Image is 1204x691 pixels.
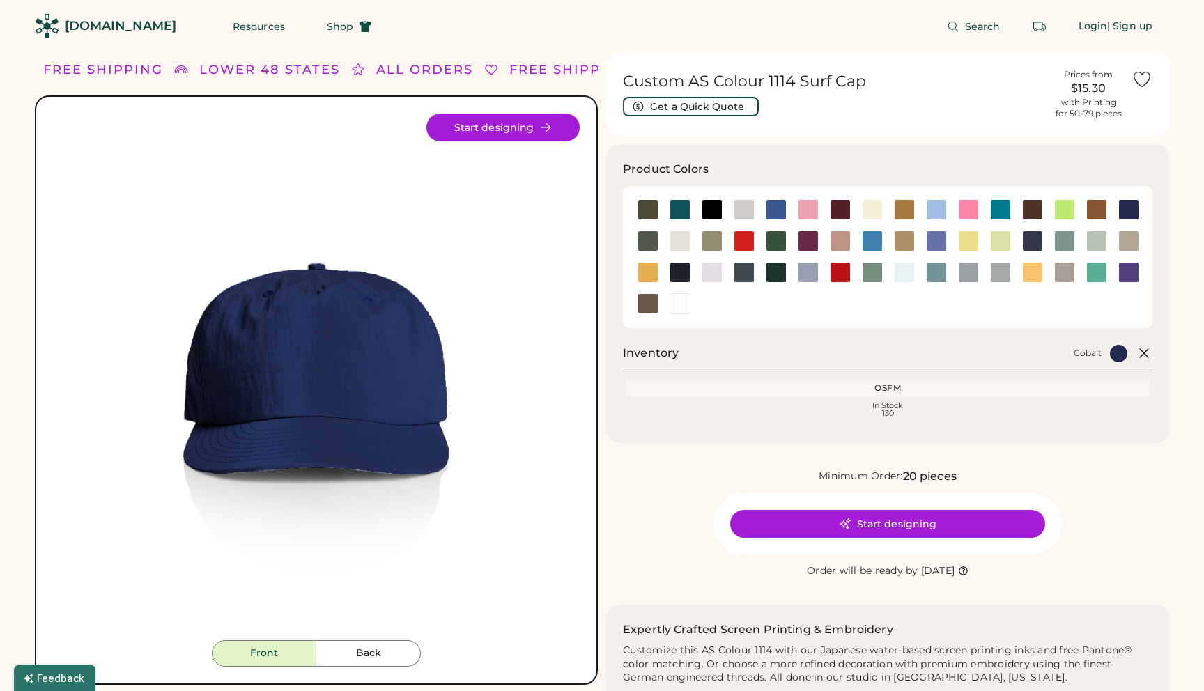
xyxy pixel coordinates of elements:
div: [DATE] [921,564,955,578]
h1: Custom AS Colour 1114 Surf Cap [623,72,1045,91]
button: Start designing [426,114,580,141]
div: Order will be ready by [807,564,918,578]
h3: Product Colors [623,161,709,178]
div: FREE SHIPPING [509,61,629,79]
div: Customize this AS Colour 1114 with our Japanese water-based screen printing inks and free Pantone... [623,644,1152,685]
button: Get a Quick Quote [623,97,759,116]
button: Search [930,13,1017,40]
div: Minimum Order: [819,469,903,483]
div: Cobalt [1074,348,1102,359]
div: [DOMAIN_NAME] [65,17,176,35]
div: | Sign up [1107,20,1152,33]
div: with Printing for 50-79 pieces [1056,97,1122,119]
span: Search [965,22,1001,31]
div: LOWER 48 STATES [199,61,340,79]
iframe: Front Chat [1138,628,1198,688]
div: 20 pieces [903,468,957,485]
span: Shop [327,22,353,31]
div: Prices from [1064,69,1113,80]
button: Front [212,640,316,667]
div: OSFM [628,382,1147,394]
button: Resources [216,13,302,40]
button: Start designing [730,510,1045,538]
div: ALL ORDERS [376,61,473,79]
div: $15.30 [1053,80,1123,97]
div: Login [1079,20,1108,33]
button: Back [316,640,421,667]
button: Retrieve an order [1026,13,1053,40]
img: 1114 - Cobalt Front Image [53,114,580,640]
button: Shop [310,13,388,40]
h2: Expertly Crafted Screen Printing & Embroidery [623,621,893,638]
div: FREE SHIPPING [43,61,163,79]
h2: Inventory [623,345,679,362]
div: 1114 Style Image [53,114,580,640]
img: Rendered Logo - Screens [35,14,59,38]
div: In Stock 130 [628,402,1147,417]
